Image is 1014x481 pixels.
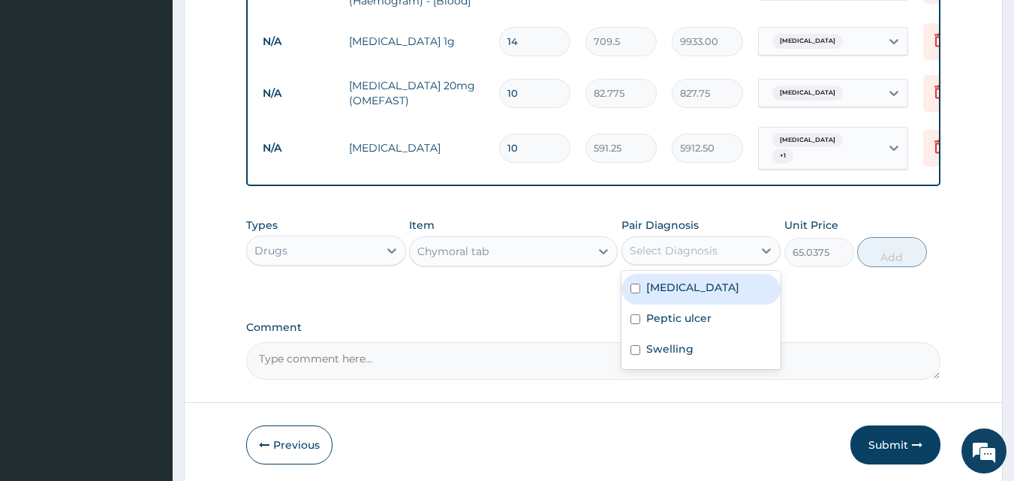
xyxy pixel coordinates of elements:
[857,237,927,267] button: Add
[621,218,699,233] label: Pair Diagnosis
[630,243,718,258] div: Select Diagnosis
[646,280,739,295] label: [MEDICAL_DATA]
[409,218,435,233] label: Item
[78,84,252,104] div: Chat with us now
[772,133,843,148] span: [MEDICAL_DATA]
[342,133,492,163] td: [MEDICAL_DATA]
[246,425,332,464] button: Previous
[246,8,282,44] div: Minimize live chat window
[784,218,838,233] label: Unit Price
[850,425,940,464] button: Submit
[417,244,489,259] div: Chymoral tab
[246,321,941,334] label: Comment
[772,34,843,49] span: [MEDICAL_DATA]
[8,321,286,374] textarea: Type your message and hit 'Enter'
[255,80,342,107] td: N/A
[646,341,694,356] label: Swelling
[342,26,492,56] td: [MEDICAL_DATA] 1g
[342,71,492,116] td: [MEDICAL_DATA] 20mg (OMEFAST)
[28,75,61,113] img: d_794563401_company_1708531726252_794563401
[772,86,843,101] span: [MEDICAL_DATA]
[255,28,342,56] td: N/A
[254,243,287,258] div: Drugs
[646,311,712,326] label: Peptic ulcer
[246,219,278,232] label: Types
[772,149,793,164] span: + 1
[255,134,342,162] td: N/A
[87,145,207,296] span: We're online!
